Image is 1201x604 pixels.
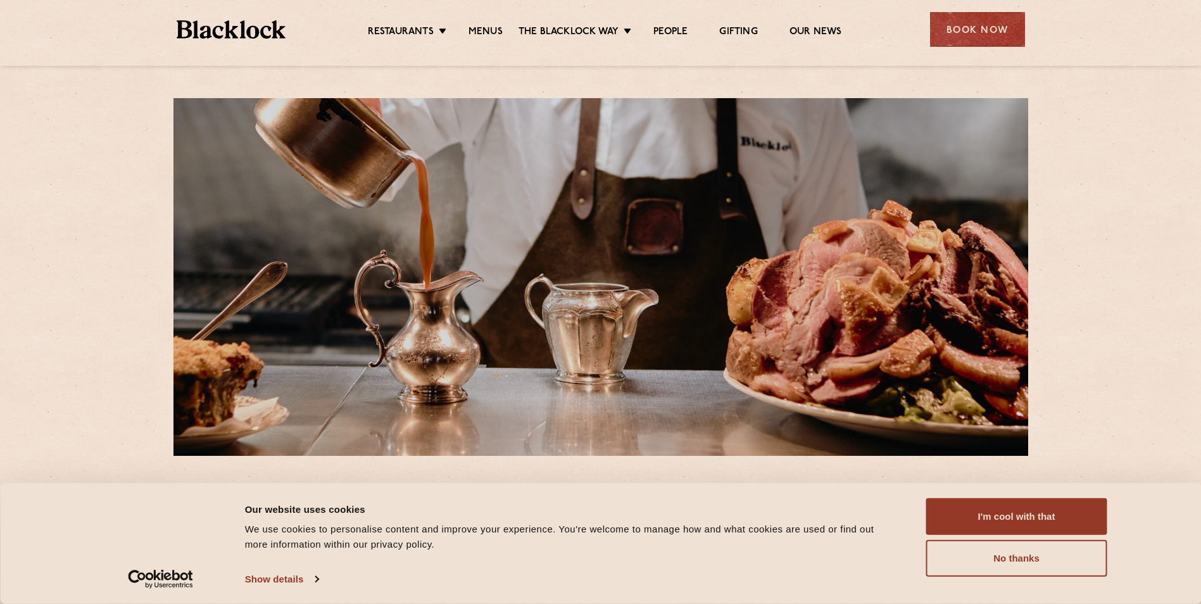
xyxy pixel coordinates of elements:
[926,498,1107,535] button: I'm cool with that
[177,20,286,39] img: BL_Textured_Logo-footer-cropped.svg
[930,12,1025,47] div: Book Now
[926,540,1107,577] button: No thanks
[105,570,216,589] a: Usercentrics Cookiebot - opens in a new window
[468,26,503,40] a: Menus
[653,26,688,40] a: People
[519,26,619,40] a: The Blacklock Way
[368,26,434,40] a: Restaurants
[245,570,318,589] a: Show details
[719,26,757,40] a: Gifting
[789,26,842,40] a: Our News
[245,522,898,552] div: We use cookies to personalise content and improve your experience. You're welcome to manage how a...
[245,501,898,517] div: Our website uses cookies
